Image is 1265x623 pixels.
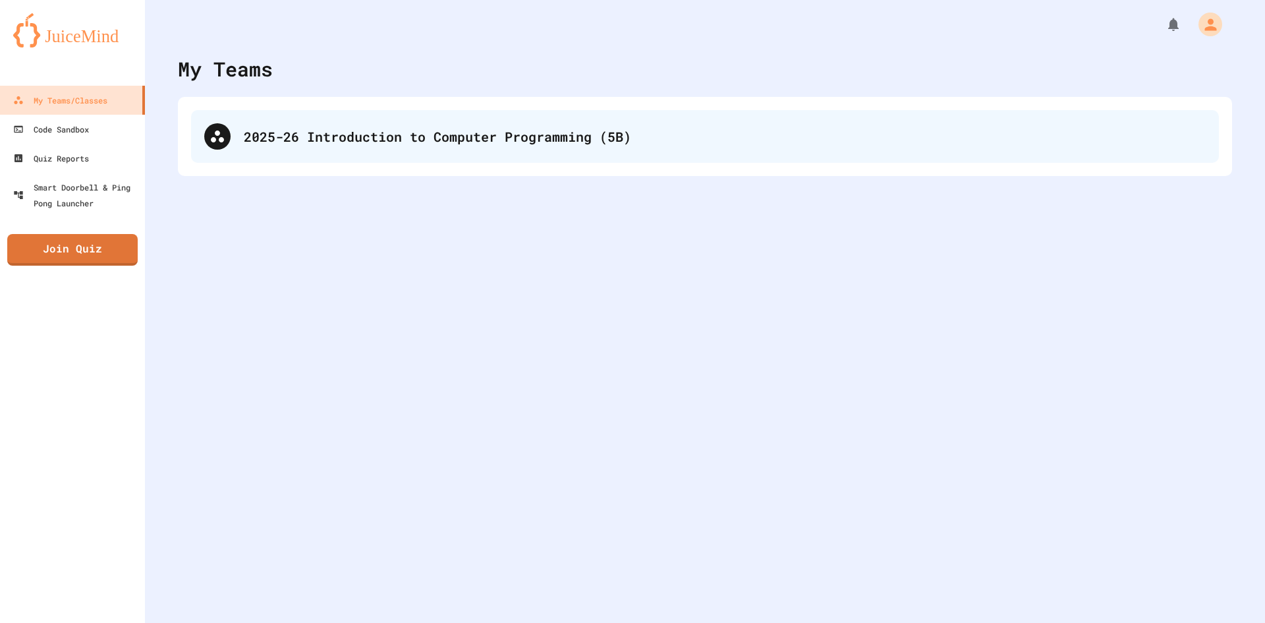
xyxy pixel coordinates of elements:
[1185,9,1225,40] div: My Account
[1141,13,1185,36] div: My Notifications
[178,54,273,84] div: My Teams
[13,13,132,47] img: logo-orange.svg
[13,92,107,108] div: My Teams/Classes
[191,110,1219,163] div: 2025-26 Introduction to Computer Programming (5B)
[244,127,1206,146] div: 2025-26 Introduction to Computer Programming (5B)
[13,150,89,166] div: Quiz Reports
[7,234,138,266] a: Join Quiz
[13,179,140,211] div: Smart Doorbell & Ping Pong Launcher
[13,121,89,137] div: Code Sandbox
